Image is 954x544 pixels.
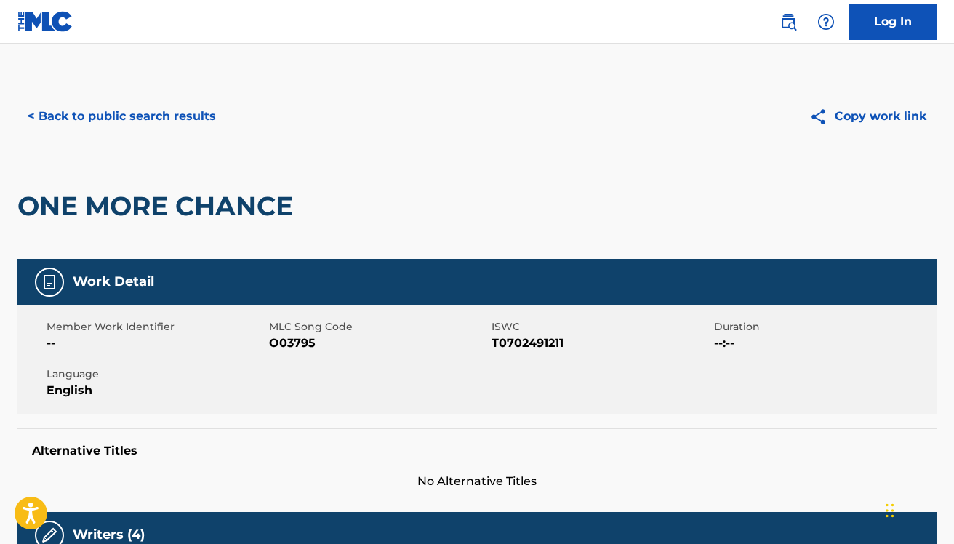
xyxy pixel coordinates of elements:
span: Duration [714,319,933,335]
iframe: Chat Widget [881,474,954,544]
img: Work Detail [41,273,58,291]
span: English [47,382,265,399]
div: Drag [886,489,894,532]
button: < Back to public search results [17,98,226,135]
img: Copy work link [809,108,835,126]
span: Language [47,367,265,382]
span: -- [47,335,265,352]
img: search [779,13,797,31]
span: T0702491211 [492,335,710,352]
button: Copy work link [799,98,937,135]
span: Member Work Identifier [47,319,265,335]
img: help [817,13,835,31]
a: Log In [849,4,937,40]
span: MLC Song Code [269,319,488,335]
span: --:-- [714,335,933,352]
div: Help [811,7,841,36]
h2: ONE MORE CHANCE [17,190,300,223]
h5: Work Detail [73,273,154,290]
img: MLC Logo [17,11,73,32]
h5: Writers (4) [73,527,145,543]
span: O03795 [269,335,488,352]
span: ISWC [492,319,710,335]
img: Writers [41,527,58,544]
a: Public Search [774,7,803,36]
h5: Alternative Titles [32,444,922,458]
span: No Alternative Titles [17,473,937,490]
